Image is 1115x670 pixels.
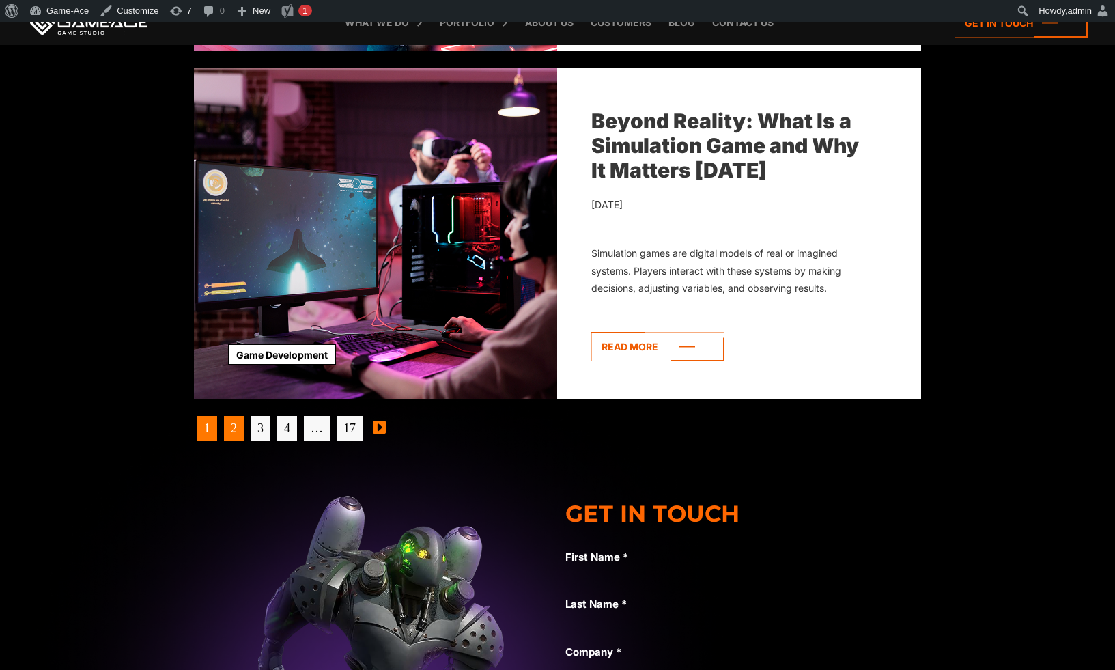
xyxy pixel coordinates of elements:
a: 3 [251,416,270,441]
a: Game Development [228,344,336,365]
a: Get in touch [955,8,1088,38]
span: 1 [302,5,307,16]
label: First Name * [565,549,905,566]
div: Simulation games are digital models of real or imagined systems. Players interact with these syst... [591,245,860,297]
label: Last Name * [565,596,905,613]
a: 4 [277,416,297,441]
span: 1 [197,416,217,441]
a: Read more [591,332,724,361]
a: Beyond Reality: What Is a Simulation Game and Why It Matters [DATE] [591,109,859,182]
div: [DATE] [591,196,860,214]
a: 2 [224,416,244,441]
a: 17 [337,416,363,441]
span: … [304,416,330,441]
span: admin [1068,5,1092,16]
label: Company * [565,644,905,660]
img: Beyond Reality: What Is a Simulation Game and Why It Matters Today [194,68,557,399]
